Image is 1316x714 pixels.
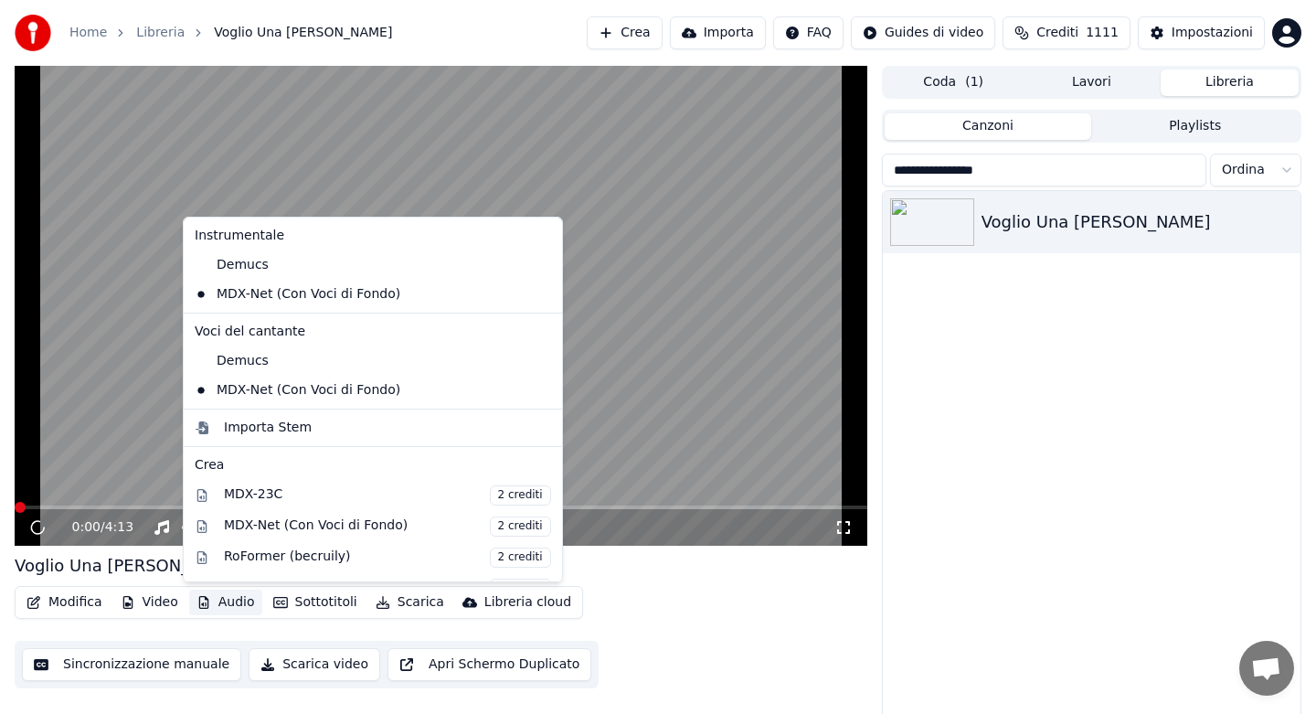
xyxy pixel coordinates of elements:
[490,517,551,537] span: 2 crediti
[224,419,312,437] div: Importa Stem
[214,24,392,42] span: Voglio Una [PERSON_NAME]
[1239,641,1294,696] a: Aprire la chat
[22,648,241,681] button: Sincronizzazione manuale
[773,16,844,49] button: FAQ
[224,579,551,599] div: RoFormer (instv7_gabox)
[1161,69,1299,96] button: Libreria
[1172,24,1253,42] div: Impostazioni
[851,16,995,49] button: Guides di video
[1222,161,1265,179] span: Ordina
[187,250,531,280] div: Demucs
[187,280,531,309] div: MDX-Net (Con Voci di Fondo)
[69,24,107,42] a: Home
[224,548,551,568] div: RoFormer (becruily)
[195,456,551,474] div: Crea
[224,485,551,506] div: MDX-23C
[187,221,558,250] div: Instrumentale
[484,593,571,612] div: Libreria cloud
[885,69,1023,96] button: Coda
[490,485,551,506] span: 2 crediti
[1091,113,1299,140] button: Playlists
[105,518,133,537] span: 4:13
[490,579,551,599] span: 2 crediti
[982,209,1293,235] div: Voglio Una [PERSON_NAME]
[136,24,185,42] a: Libreria
[266,590,365,615] button: Sottotitoli
[15,15,51,51] img: youka
[113,590,186,615] button: Video
[387,648,591,681] button: Apri Schermo Duplicato
[15,553,244,579] div: Voglio Una [PERSON_NAME]
[587,16,662,49] button: Crea
[69,24,392,42] nav: breadcrumb
[1023,69,1161,96] button: Lavori
[187,346,531,376] div: Demucs
[224,517,551,537] div: MDX-Net (Con Voci di Fondo)
[72,518,116,537] div: /
[1003,16,1130,49] button: Crediti1111
[490,548,551,568] span: 2 crediti
[189,590,262,615] button: Audio
[1138,16,1265,49] button: Impostazioni
[1086,24,1119,42] span: 1111
[187,317,558,346] div: Voci del cantante
[249,648,380,681] button: Scarica video
[368,590,451,615] button: Scarica
[965,73,983,91] span: ( 1 )
[1036,24,1078,42] span: Crediti
[187,376,531,405] div: MDX-Net (Con Voci di Fondo)
[885,113,1092,140] button: Canzoni
[19,590,110,615] button: Modifica
[670,16,766,49] button: Importa
[72,518,101,537] span: 0:00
